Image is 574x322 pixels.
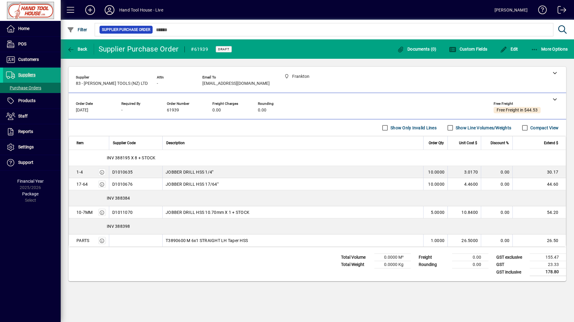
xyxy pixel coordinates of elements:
[109,166,162,178] td: D1010635
[18,41,26,46] span: POS
[76,237,89,244] div: PARTS
[18,26,29,31] span: Home
[3,21,61,36] a: Home
[530,254,566,261] td: 155.47
[113,140,136,146] span: Supplier Code
[166,181,218,187] span: JOBBER DRILL HSS 17/64"
[481,206,512,218] td: 0.00
[530,268,566,276] td: 178.80
[416,261,452,268] td: Rounding
[452,254,488,261] td: 0.00
[531,47,568,51] span: More Options
[100,5,119,15] button: Profile
[534,1,547,21] a: Knowledge Base
[423,206,447,218] td: 5.0000
[76,209,93,215] div: 10-7MM
[76,140,84,146] span: Item
[109,178,162,190] td: D1010676
[397,47,437,51] span: Documents (0)
[493,254,530,261] td: GST exclusive
[18,129,33,134] span: Reports
[76,81,148,86] span: 83 - [PERSON_NAME] TOOLS (NZ) LTD
[99,44,179,54] div: Supplier Purchase Order
[553,1,566,21] a: Logout
[452,261,488,268] td: 0.00
[447,166,481,178] td: 3.0170
[429,140,444,146] span: Order Qty
[191,45,208,54] div: #61939
[66,24,89,35] button: Filter
[18,144,34,149] span: Settings
[396,44,438,55] button: Documents (0)
[3,140,61,155] a: Settings
[459,140,477,146] span: Unit Cost $
[218,47,229,51] span: Draft
[3,52,61,67] a: Customers
[374,261,411,268] td: 0.0000 Kg
[491,140,509,146] span: Discount %
[119,5,163,15] div: Hand Tool House - Live
[121,108,123,113] span: -
[157,81,158,86] span: -
[76,108,88,113] span: [DATE]
[67,47,87,51] span: Back
[447,178,481,190] td: 4.4600
[481,234,512,247] td: 0.00
[512,166,566,178] td: 30.17
[338,254,374,261] td: Total Volume
[18,160,33,165] span: Support
[166,169,213,175] span: JOBBER DRILL HSS 1/4"
[69,218,566,234] div: INV 388398
[481,178,512,190] td: 0.00
[449,47,487,51] span: Custom Fields
[3,155,61,170] a: Support
[76,169,83,175] div: 1-4
[61,44,94,55] app-page-header-button: Back
[76,181,88,187] div: 17-64
[529,125,559,131] label: Compact View
[423,178,447,190] td: 10.0000
[166,237,248,244] span: T3890600 M 6x1 STRAIGHT LH Taper HSS
[493,268,530,276] td: GST inclusive
[109,206,162,218] td: D1011070
[18,57,39,62] span: Customers
[423,234,447,247] td: 1.0000
[258,108,266,113] span: 0.00
[6,85,41,90] span: Purchase Orders
[102,27,150,33] span: Supplier Purchase Order
[17,179,44,184] span: Financial Year
[22,191,39,196] span: Package
[202,81,270,86] span: [EMAIL_ADDRESS][DOMAIN_NAME]
[3,109,61,124] a: Staff
[167,108,179,113] span: 61939
[512,234,566,247] td: 26.50
[67,27,87,32] span: Filter
[529,44,569,55] button: More Options
[447,206,481,218] td: 10.8400
[18,114,28,118] span: Staff
[512,178,566,190] td: 44.60
[166,209,249,215] span: JOBBER DRILL HSS 10.70mm X 1 + STOCK
[374,254,411,261] td: 0.0000 M³
[500,47,518,51] span: Edit
[166,140,185,146] span: Description
[69,150,566,166] div: INV 388195 X 8 + STOCK
[497,108,538,113] span: Free Freight in $44.53
[447,44,489,55] button: Custom Fields
[493,261,530,268] td: GST
[3,37,61,52] a: POS
[18,98,35,103] span: Products
[454,125,511,131] label: Show Line Volumes/Weights
[447,234,481,247] td: 26.5000
[80,5,100,15] button: Add
[423,166,447,178] td: 10.0000
[66,44,89,55] button: Back
[389,125,437,131] label: Show Only Invalid Lines
[544,140,558,146] span: Extend $
[3,93,61,108] a: Products
[498,44,520,55] button: Edit
[212,108,221,113] span: 0.00
[18,72,35,77] span: Suppliers
[3,124,61,139] a: Reports
[495,5,528,15] div: [PERSON_NAME]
